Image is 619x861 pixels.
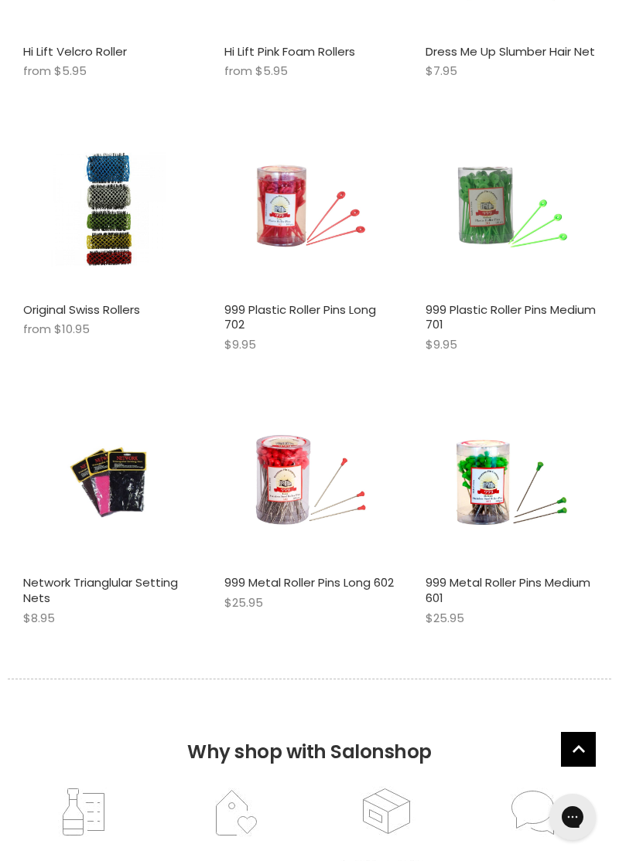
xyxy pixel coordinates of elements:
span: $8.95 [23,610,55,626]
span: $25.95 [426,610,464,626]
a: 999 Plastic Roller Pins Long 702 [224,301,376,333]
img: 999 Plastic Roller Pins Long 702 [253,124,367,294]
a: 999 Plastic Roller Pins Long 702 [224,124,395,294]
a: 999 Plastic Roller Pins Medium 701 [426,301,596,333]
a: Network Trianglular Setting Nets [23,397,193,567]
a: 999 Metal Roller Pins Medium 601 [426,574,590,606]
span: $5.95 [255,63,288,79]
a: 999 Metal Roller Pins Long 602 [224,574,394,590]
span: $7.95 [426,63,457,79]
a: Original Swiss Rollers [23,124,193,294]
a: Back to top [561,732,596,767]
img: 999 Plastic Roller Pins Medium 701 [454,124,568,294]
span: from [23,63,51,79]
img: 999 Metal Roller Pins Long 602 [253,397,367,567]
span: $25.95 [224,594,263,611]
img: Network Trianglular Setting Nets [52,397,165,567]
span: $10.95 [54,321,90,337]
a: Hi Lift Pink Foam Rollers [224,43,355,60]
a: Dress Me Up Slumber Hair Net [426,43,595,60]
h2: Why shop with Salonshop [8,679,611,786]
span: $5.95 [54,63,87,79]
span: $9.95 [224,336,256,352]
a: Network Trianglular Setting Nets [23,574,178,606]
span: from [224,63,252,79]
a: 999 Metal Roller Pins Medium 601 [426,397,596,567]
a: Original Swiss Rollers [23,301,140,318]
a: 999 Metal Roller Pins Long 602 [224,397,395,567]
span: from [23,321,51,337]
a: Hi Lift Velcro Roller [23,43,127,60]
span: Back to top [561,732,596,772]
img: 999 Metal Roller Pins Medium 601 [454,397,568,567]
a: 999 Plastic Roller Pins Medium 701 [426,124,596,294]
span: $9.95 [426,336,457,352]
img: Original Swiss Rollers [52,124,166,294]
iframe: Gorgias live chat messenger [542,788,604,846]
